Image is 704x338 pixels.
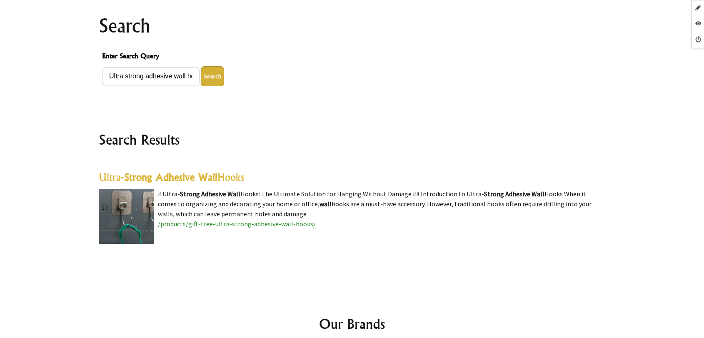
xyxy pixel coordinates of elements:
h2: Search Results [99,130,605,150]
img: Ultra-Strong Adhesive Wall Hooks [99,189,154,244]
span: Enter Search Query [102,51,602,63]
highlight: Strong Adhesive Wall [484,190,544,198]
a: /products/gift-tree-ultra-strong-adhesive-wall-hooks/ [158,220,316,228]
h1: Search [99,16,605,36]
highlight: Strong Adhesive Wall [180,190,240,198]
div: # Ultra- Hooks: The Ultimate Solution for Hanging Without Damage ## Introduction to Ultra- Hooks ... [99,170,605,254]
input: Enter Search Query [102,67,200,85]
h2: Our Brands [105,314,599,334]
a: Ultra-Strong Adhesive WallHooks [99,171,244,183]
button: Enter Search Query [201,66,224,86]
highlight: Strong Adhesive Wall [124,171,217,183]
highlight: wall [320,200,332,208]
